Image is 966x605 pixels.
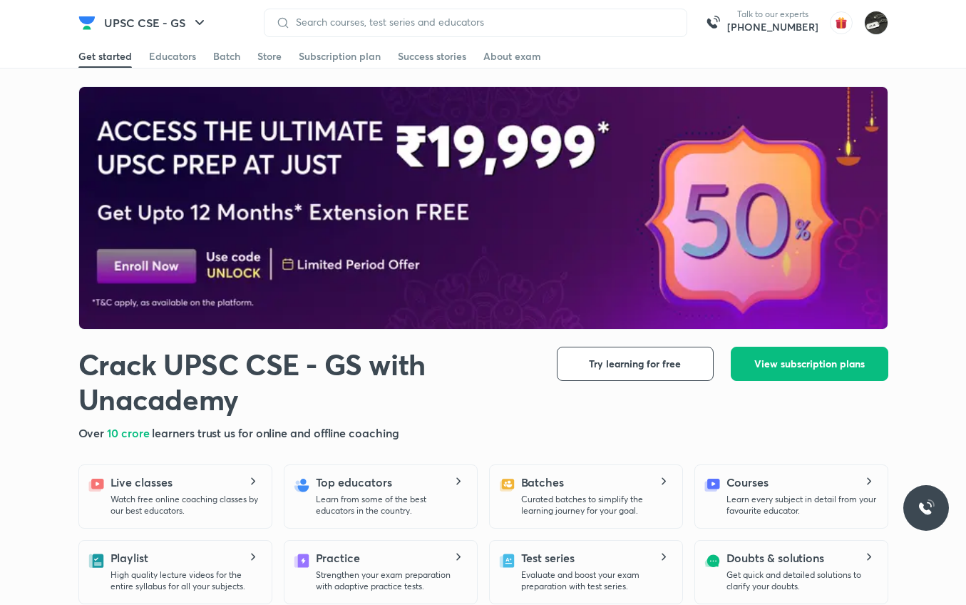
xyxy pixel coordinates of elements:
[107,425,152,440] span: 10 crore
[257,45,282,68] a: Store
[918,499,935,517] img: ttu
[111,549,148,566] h5: Playlist
[316,494,466,517] p: Learn from some of the best educators in the country.
[78,425,108,440] span: Over
[78,45,132,68] a: Get started
[398,49,466,63] div: Success stories
[727,20,818,34] a: [PHONE_NUMBER]
[299,45,381,68] a: Subscription plan
[589,357,681,371] span: Try learning for free
[111,569,260,592] p: High quality lecture videos for the entire syllabus for all your subjects.
[152,425,399,440] span: learners trust us for online and offline coaching
[521,474,564,491] h5: Batches
[213,45,240,68] a: Batch
[699,9,727,37] img: call-us
[726,569,876,592] p: Get quick and detailed solutions to clarify your doubts.
[830,11,853,34] img: avatar
[316,474,392,491] h5: Top educators
[521,549,575,566] h5: Test series
[78,49,132,63] div: Get started
[483,49,541,63] div: About exam
[316,569,466,592] p: Strengthen your exam preparation with adaptive practice tests.
[78,347,534,417] h1: Crack UPSC CSE - GS with Unacademy
[521,494,671,517] p: Curated batches to simplify the learning journey for your goal.
[398,45,466,68] a: Success stories
[149,45,196,68] a: Educators
[316,549,360,566] h5: Practice
[111,474,173,491] h5: Live classes
[726,474,769,491] h5: Courses
[521,569,671,592] p: Evaluate and boost your exam preparation with test series.
[299,49,381,63] div: Subscription plan
[727,9,818,20] p: Talk to our experts
[290,16,675,28] input: Search courses, test series and educators
[557,347,714,381] button: Try learning for free
[78,14,96,31] img: Company Logo
[111,494,260,517] p: Watch free online coaching classes by our best educators.
[726,494,876,517] p: Learn every subject in detail from your favourite educator.
[96,9,217,37] button: UPSC CSE - GS
[149,49,196,63] div: Educators
[257,49,282,63] div: Store
[754,357,865,371] span: View subscription plans
[726,549,825,566] h5: Doubts & solutions
[213,49,240,63] div: Batch
[864,11,888,35] img: Shraddha K.
[731,347,888,381] button: View subscription plans
[483,45,541,68] a: About exam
